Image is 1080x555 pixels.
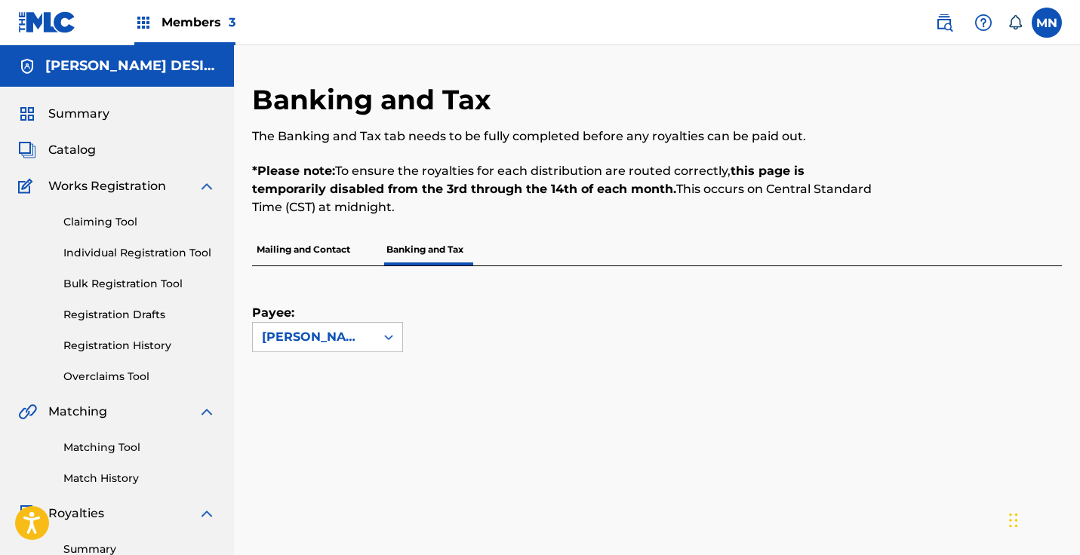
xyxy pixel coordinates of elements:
img: MLC Logo [18,11,76,33]
a: SummarySummary [18,105,109,123]
img: expand [198,403,216,421]
h2: Banking and Tax [252,83,498,117]
a: Public Search [929,8,959,38]
p: Mailing and Contact [252,234,355,265]
a: Registration History [63,338,216,354]
span: Catalog [48,141,96,159]
a: Claiming Tool [63,214,216,230]
a: CatalogCatalog [18,141,96,159]
p: The Banking and Tax tab needs to be fully completed before any royalties can be paid out. [252,127,875,146]
a: Bulk Registration Tool [63,276,216,292]
h5: JARED LOGAN DESIGNEE [45,57,216,75]
iframe: Chat Widget [1005,483,1080,555]
img: search [935,14,953,32]
span: Summary [48,105,109,123]
p: To ensure the royalties for each distribution are routed correctly, This occurs on Central Standa... [252,162,875,216]
span: 3 [229,15,235,29]
span: Royalties [48,504,104,523]
span: Works Registration [48,177,166,195]
div: Notifications [1008,15,1023,30]
p: Banking and Tax [382,234,468,265]
a: Individual Registration Tool [63,245,216,261]
div: Help [968,8,998,38]
img: Matching [18,403,37,421]
strong: *Please note: [252,164,335,178]
img: Summary [18,105,36,123]
img: Top Rightsholders [134,14,152,32]
img: expand [198,504,216,523]
img: help [974,14,992,32]
div: User Menu [1032,8,1062,38]
label: Payee: [252,304,328,322]
a: Match History [63,471,216,486]
a: Matching Tool [63,440,216,455]
a: Overclaims Tool [63,369,216,385]
iframe: Resource Center [1038,344,1080,468]
a: Registration Drafts [63,307,216,323]
img: Royalties [18,504,36,523]
img: Accounts [18,57,36,75]
div: Drag [1009,498,1018,543]
span: Members [162,14,235,31]
img: expand [198,177,216,195]
img: Works Registration [18,177,38,195]
span: Matching [48,403,107,421]
img: Catalog [18,141,36,159]
div: [PERSON_NAME] DESIGNEE [262,328,366,346]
